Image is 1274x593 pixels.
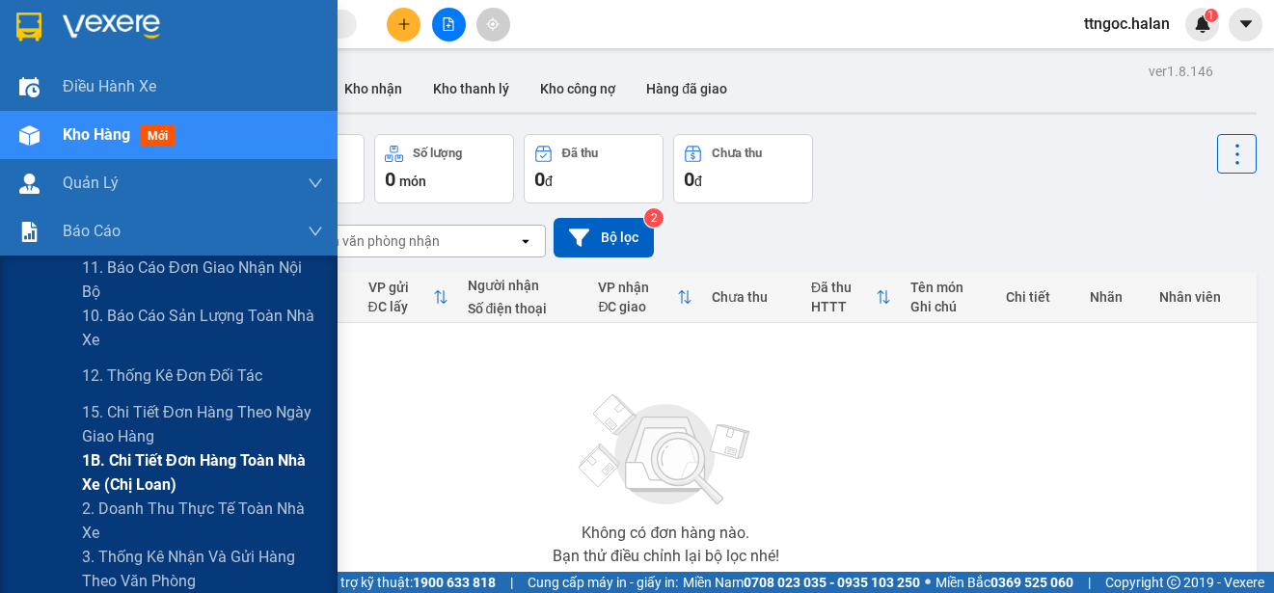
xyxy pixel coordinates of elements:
[432,8,466,41] button: file-add
[1090,289,1139,305] div: Nhãn
[528,572,678,593] span: Cung cấp máy in - giấy in:
[308,224,323,239] span: down
[1159,289,1247,305] div: Nhân viên
[308,175,323,191] span: down
[442,17,455,31] span: file-add
[811,280,876,295] div: Đã thu
[1194,15,1211,33] img: icon-new-feature
[684,168,694,191] span: 0
[82,304,323,352] span: 10. Báo cáo sản lượng toàn nhà xe
[63,74,156,98] span: Điều hành xe
[1207,9,1214,22] span: 1
[588,272,702,323] th: Toggle SortBy
[1149,61,1213,82] div: ver 1.8.146
[598,280,677,295] div: VP nhận
[631,66,743,112] button: Hàng đã giao
[368,280,433,295] div: VP gửi
[510,572,513,593] span: |
[683,572,920,593] span: Miền Nam
[534,168,545,191] span: 0
[925,579,931,586] span: ⚪️
[525,66,631,112] button: Kho công nợ
[140,125,176,147] span: mới
[19,222,40,242] img: solution-icon
[1229,8,1262,41] button: caret-down
[712,147,762,160] div: Chưa thu
[990,575,1073,590] strong: 0369 525 060
[368,299,433,314] div: ĐC lấy
[811,299,876,314] div: HTTT
[63,125,130,144] span: Kho hàng
[910,280,987,295] div: Tên món
[562,147,598,160] div: Đã thu
[1237,15,1255,33] span: caret-down
[63,171,119,195] span: Quản Lý
[329,66,418,112] button: Kho nhận
[1069,12,1185,36] span: ttngoc.halan
[374,134,514,203] button: Số lượng0món
[598,299,677,314] div: ĐC giao
[19,125,40,146] img: warehouse-icon
[1205,9,1218,22] sup: 1
[82,497,323,545] span: 2. Doanh thu thực tế toàn nhà xe
[569,383,762,518] img: svg+xml;base64,PHN2ZyBjbGFzcz0ibGlzdC1wbHVnX19zdmciIHhtbG5zPSJodHRwOi8vd3d3LnczLm9yZy8yMDAwL3N2Zy...
[935,572,1073,593] span: Miền Bắc
[553,549,779,564] div: Bạn thử điều chỉnh lại bộ lọc nhé!
[16,13,41,41] img: logo-vxr
[468,278,580,293] div: Người nhận
[82,448,323,497] span: 1B. Chi tiết đơn hàng toàn nhà xe (chị loan)
[1088,572,1091,593] span: |
[387,8,420,41] button: plus
[413,575,496,590] strong: 1900 633 818
[545,174,553,189] span: đ
[910,299,987,314] div: Ghi chú
[554,218,654,257] button: Bộ lọc
[644,208,664,228] sup: 2
[1167,576,1180,589] span: copyright
[694,174,702,189] span: đ
[582,526,749,541] div: Không có đơn hàng nào.
[320,572,496,593] span: Hỗ trợ kỹ thuật:
[413,147,462,160] div: Số lượng
[673,134,813,203] button: Chưa thu0đ
[418,66,525,112] button: Kho thanh lý
[1006,289,1071,305] div: Chi tiết
[399,174,426,189] span: món
[518,233,533,249] svg: open
[468,301,580,316] div: Số điện thoại
[82,400,323,448] span: 15. Chi tiết đơn hàng theo ngày giao hàng
[82,545,323,593] span: 3. Thống kê nhận và gửi hàng theo văn phòng
[308,231,440,251] div: Chọn văn phòng nhận
[385,168,395,191] span: 0
[744,575,920,590] strong: 0708 023 035 - 0935 103 250
[801,272,901,323] th: Toggle SortBy
[19,174,40,194] img: warehouse-icon
[63,219,121,243] span: Báo cáo
[524,134,664,203] button: Đã thu0đ
[19,77,40,97] img: warehouse-icon
[82,256,323,304] span: 11. Báo cáo đơn giao nhận nội bộ
[712,289,792,305] div: Chưa thu
[82,364,262,388] span: 12. Thống kê đơn đối tác
[486,17,500,31] span: aim
[397,17,411,31] span: plus
[476,8,510,41] button: aim
[359,272,458,323] th: Toggle SortBy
